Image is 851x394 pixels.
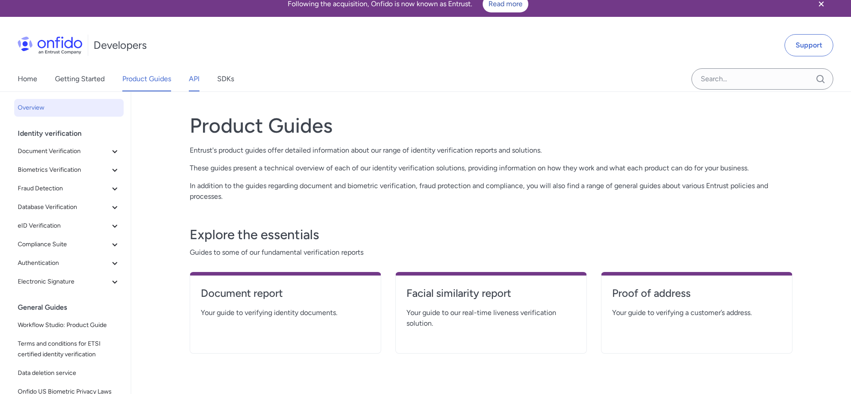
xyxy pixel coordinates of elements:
a: Overview [14,99,124,117]
a: SDKs [217,67,234,91]
a: API [189,67,199,91]
a: Getting Started [55,67,105,91]
button: Authentication [14,254,124,272]
button: Compliance Suite [14,236,124,253]
span: Workflow Studio: Product Guide [18,320,120,331]
span: Biometrics Verification [18,165,109,175]
input: Onfido search input field [691,68,833,90]
span: Data deletion service [18,368,120,378]
button: Electronic Signature [14,273,124,291]
a: Proof of address [612,286,781,307]
span: Compliance Suite [18,239,109,250]
a: Terms and conditions for ETSI certified identity verification [14,335,124,363]
h1: Developers [94,38,147,52]
span: Fraud Detection [18,183,109,194]
span: Overview [18,102,120,113]
a: Workflow Studio: Product Guide [14,316,124,334]
p: Entrust's product guides offer detailed information about our range of identity verification repo... [190,145,792,156]
span: Document Verification [18,146,109,157]
img: Onfido Logo [18,36,82,54]
button: Biometrics Verification [14,161,124,179]
a: Home [18,67,37,91]
span: Your guide to verifying identity documents. [201,307,370,318]
span: eID Verification [18,221,109,231]
button: Database Verification [14,198,124,216]
span: Guides to some of our fundamental verification reports [190,247,792,258]
a: Support [785,34,833,56]
p: In addition to the guides regarding document and biometric verification, fraud protection and com... [190,181,792,202]
a: Facial similarity report [406,286,576,307]
h1: Product Guides [190,113,792,138]
h3: Explore the essentials [190,226,792,244]
span: Your guide to verifying a customer’s address. [612,307,781,318]
button: eID Verification [14,217,124,235]
a: Product Guides [122,67,171,91]
button: Document Verification [14,142,124,160]
span: Authentication [18,258,109,268]
div: Identity verification [18,125,127,142]
h4: Proof of address [612,286,781,300]
h4: Document report [201,286,370,300]
h4: Facial similarity report [406,286,576,300]
span: Terms and conditions for ETSI certified identity verification [18,339,120,360]
span: Electronic Signature [18,276,109,287]
span: Database Verification [18,202,109,213]
button: Fraud Detection [14,180,124,197]
a: Document report [201,286,370,307]
span: Your guide to our real-time liveness verification solution. [406,307,576,329]
p: These guides present a technical overview of each of our identity verification solutions, providi... [190,163,792,173]
div: General Guides [18,299,127,316]
a: Data deletion service [14,364,124,382]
